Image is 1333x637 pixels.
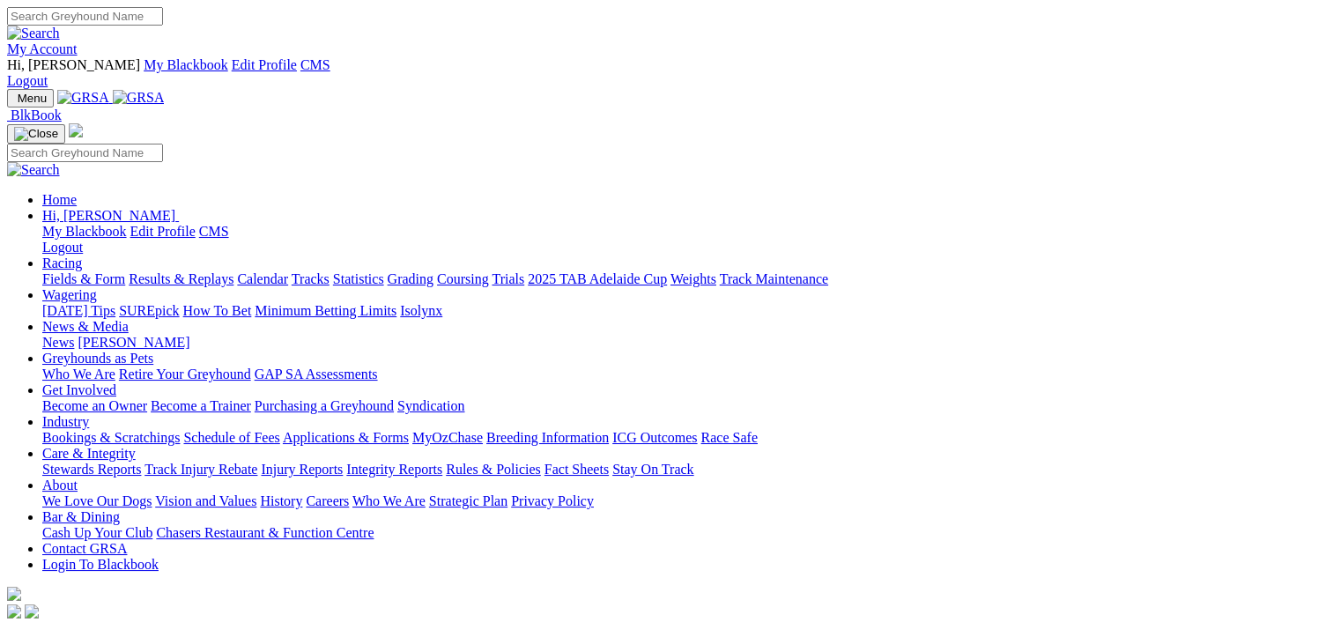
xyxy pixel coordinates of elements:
[42,525,1326,541] div: Bar & Dining
[42,240,83,255] a: Logout
[57,90,109,106] img: GRSA
[7,162,60,178] img: Search
[151,398,251,413] a: Become a Trainer
[42,367,1326,382] div: Greyhounds as Pets
[261,462,343,477] a: Injury Reports
[255,367,378,381] a: GAP SA Assessments
[237,271,288,286] a: Calendar
[42,525,152,540] a: Cash Up Your Club
[292,271,330,286] a: Tracks
[42,478,78,493] a: About
[42,430,180,445] a: Bookings & Scratchings
[42,493,1326,509] div: About
[400,303,442,318] a: Isolynx
[69,123,83,137] img: logo-grsa-white.png
[42,192,77,207] a: Home
[446,462,541,477] a: Rules & Policies
[42,335,74,350] a: News
[7,587,21,601] img: logo-grsa-white.png
[42,208,175,223] span: Hi, [PERSON_NAME]
[429,493,507,508] a: Strategic Plan
[199,224,229,239] a: CMS
[130,224,196,239] a: Edit Profile
[7,41,78,56] a: My Account
[492,271,524,286] a: Trials
[7,89,54,107] button: Toggle navigation
[25,604,39,618] img: twitter.svg
[612,462,693,477] a: Stay On Track
[700,430,757,445] a: Race Safe
[544,462,609,477] a: Fact Sheets
[7,604,21,618] img: facebook.svg
[333,271,384,286] a: Statistics
[528,271,667,286] a: 2025 TAB Adelaide Cup
[255,398,394,413] a: Purchasing a Greyhound
[42,398,147,413] a: Become an Owner
[129,271,233,286] a: Results & Replays
[720,271,828,286] a: Track Maintenance
[42,398,1326,414] div: Get Involved
[42,462,1326,478] div: Care & Integrity
[119,367,251,381] a: Retire Your Greyhound
[42,367,115,381] a: Who We Are
[486,430,609,445] a: Breeding Information
[14,127,58,141] img: Close
[260,493,302,508] a: History
[397,398,464,413] a: Syndication
[612,430,697,445] a: ICG Outcomes
[283,430,409,445] a: Applications & Forms
[42,541,127,556] a: Contact GRSA
[42,224,127,239] a: My Blackbook
[7,144,163,162] input: Search
[7,7,163,26] input: Search
[42,271,1326,287] div: Racing
[7,124,65,144] button: Toggle navigation
[42,335,1326,351] div: News & Media
[7,26,60,41] img: Search
[183,303,252,318] a: How To Bet
[306,493,349,508] a: Careers
[42,303,115,318] a: [DATE] Tips
[11,107,62,122] span: BlkBook
[42,224,1326,256] div: Hi, [PERSON_NAME]
[7,73,48,88] a: Logout
[300,57,330,72] a: CMS
[42,446,136,461] a: Care & Integrity
[156,525,374,540] a: Chasers Restaurant & Function Centre
[42,430,1326,446] div: Industry
[183,430,279,445] a: Schedule of Fees
[42,319,129,334] a: News & Media
[42,303,1326,319] div: Wagering
[42,256,82,270] a: Racing
[18,92,47,105] span: Menu
[42,208,179,223] a: Hi, [PERSON_NAME]
[42,382,116,397] a: Get Involved
[255,303,396,318] a: Minimum Betting Limits
[42,287,97,302] a: Wagering
[144,462,257,477] a: Track Injury Rebate
[78,335,189,350] a: [PERSON_NAME]
[42,271,125,286] a: Fields & Form
[412,430,483,445] a: MyOzChase
[42,493,152,508] a: We Love Our Dogs
[346,462,442,477] a: Integrity Reports
[42,351,153,366] a: Greyhounds as Pets
[42,509,120,524] a: Bar & Dining
[511,493,594,508] a: Privacy Policy
[42,462,141,477] a: Stewards Reports
[113,90,165,106] img: GRSA
[437,271,489,286] a: Coursing
[7,57,140,72] span: Hi, [PERSON_NAME]
[119,303,179,318] a: SUREpick
[155,493,256,508] a: Vision and Values
[144,57,228,72] a: My Blackbook
[42,414,89,429] a: Industry
[670,271,716,286] a: Weights
[42,557,159,572] a: Login To Blackbook
[232,57,297,72] a: Edit Profile
[7,57,1326,89] div: My Account
[352,493,426,508] a: Who We Are
[388,271,433,286] a: Grading
[7,107,62,122] a: BlkBook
